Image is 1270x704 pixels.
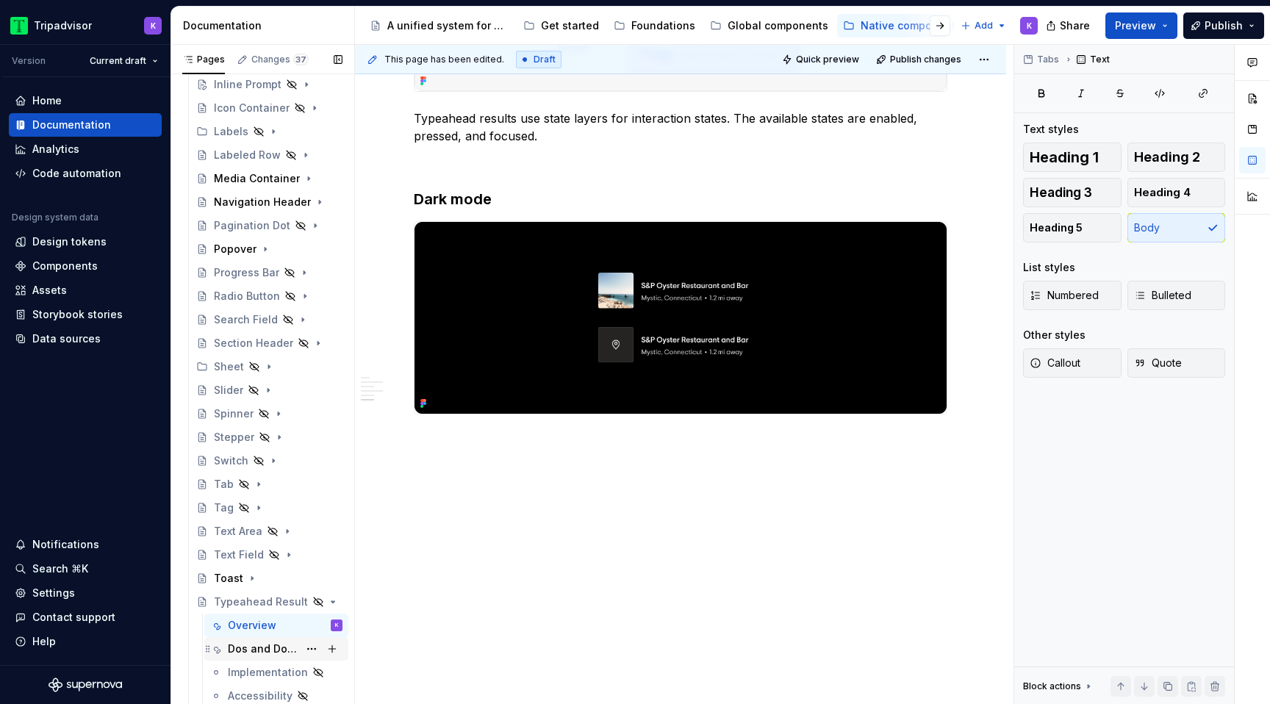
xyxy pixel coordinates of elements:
[190,378,348,402] a: Slider
[32,331,101,346] div: Data sources
[9,630,162,653] button: Help
[190,355,348,378] div: Sheet
[214,124,248,139] div: Labels
[9,162,162,185] a: Code automation
[32,561,88,576] div: Search ⌘K
[387,18,509,33] div: A unified system for every journey.
[204,614,348,637] a: OverviewK
[541,18,599,33] div: Get started
[9,137,162,161] a: Analytics
[214,453,248,468] div: Switch
[861,18,961,33] div: Native components
[1023,178,1122,207] button: Heading 3
[9,533,162,556] button: Notifications
[32,586,75,600] div: Settings
[9,254,162,278] a: Components
[214,218,290,233] div: Pagination Dot
[32,283,67,298] div: Assets
[228,689,293,703] div: Accessibility
[214,242,256,256] div: Popover
[190,590,348,614] a: Typeahead Result
[975,20,993,32] span: Add
[204,661,348,684] a: Implementation
[1023,281,1122,310] button: Numbered
[190,449,348,473] a: Switch
[1030,288,1099,303] span: Numbered
[32,634,56,649] div: Help
[384,54,504,65] span: This page has been edited.
[183,18,348,33] div: Documentation
[214,148,281,162] div: Labeled Row
[9,303,162,326] a: Storybook stories
[9,606,162,629] button: Contact support
[1030,185,1092,200] span: Heading 3
[1134,150,1200,165] span: Heading 2
[1019,49,1066,70] button: Tabs
[83,51,165,71] button: Current draft
[1127,178,1226,207] button: Heading 4
[214,359,244,374] div: Sheet
[214,265,279,280] div: Progress Bar
[190,520,348,543] a: Text Area
[32,537,99,552] div: Notifications
[1127,281,1226,310] button: Bulleted
[1023,260,1075,275] div: List styles
[1023,122,1079,137] div: Text styles
[190,567,348,590] a: Toast
[214,312,278,327] div: Search Field
[190,190,348,214] a: Navigation Header
[90,55,146,67] span: Current draft
[214,171,300,186] div: Media Container
[1037,54,1059,65] span: Tabs
[1134,288,1191,303] span: Bulleted
[214,77,281,92] div: Inline Prompt
[214,477,234,492] div: Tab
[414,189,947,209] h3: Dark mode
[32,610,115,625] div: Contact support
[415,222,947,414] img: 3fd6c005-68ad-4c2d-a164-f4656b33a59d.png
[796,54,859,65] span: Quick preview
[1134,185,1191,200] span: Heading 4
[151,20,156,32] div: K
[890,54,961,65] span: Publish changes
[190,167,348,190] a: Media Container
[9,230,162,254] a: Design tokens
[214,336,293,351] div: Section Header
[1023,348,1122,378] button: Callout
[228,618,276,633] div: Overview
[190,73,348,96] a: Inline Prompt
[190,237,348,261] a: Popover
[9,279,162,302] a: Assets
[228,642,298,656] div: Dos and Don'ts
[190,261,348,284] a: Progress Bar
[214,101,290,115] div: Icon Container
[1134,356,1182,370] span: Quote
[728,18,828,33] div: Global components
[364,14,514,37] a: A unified system for every journey.
[190,543,348,567] a: Text Field
[1023,680,1081,692] div: Block actions
[9,113,162,137] a: Documentation
[190,120,348,143] div: Labels
[214,500,234,515] div: Tag
[214,571,243,586] div: Toast
[1023,676,1094,697] div: Block actions
[190,143,348,167] a: Labeled Row
[872,49,968,70] button: Publish changes
[608,14,701,37] a: Foundations
[1038,12,1099,39] button: Share
[956,15,1011,36] button: Add
[34,18,92,33] div: Tripadvisor
[32,93,62,108] div: Home
[1205,18,1243,33] span: Publish
[1127,348,1226,378] button: Quote
[49,678,122,692] svg: Supernova Logo
[1105,12,1177,39] button: Preview
[190,214,348,237] a: Pagination Dot
[9,557,162,581] button: Search ⌘K
[190,496,348,520] a: Tag
[9,89,162,112] a: Home
[293,54,309,65] span: 37
[631,18,695,33] div: Foundations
